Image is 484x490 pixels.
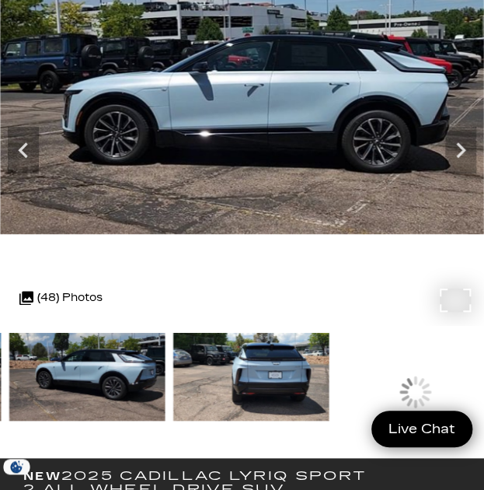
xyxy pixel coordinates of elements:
div: (48) Photos [12,282,110,313]
strong: New [23,469,61,483]
a: Live Chat [371,411,472,447]
img: New 2025 Nimbus Metallic Cadillac Sport 2 image 6 [9,333,165,421]
div: Previous [8,127,39,173]
span: Live Chat [381,420,463,438]
img: New 2025 Nimbus Metallic Cadillac Sport 2 image 7 [173,333,329,421]
div: Next [445,127,476,173]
